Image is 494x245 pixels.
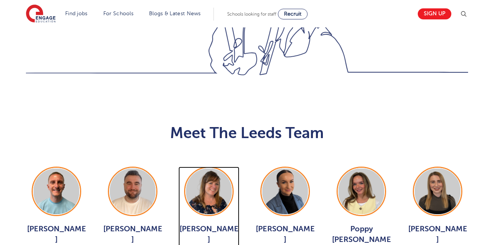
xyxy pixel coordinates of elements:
[407,224,468,245] span: [PERSON_NAME]
[415,169,460,214] img: Layla McCosker
[227,11,276,17] span: Schools looking for staff
[262,169,308,214] img: Holly Johnson
[26,224,87,245] span: [PERSON_NAME]
[103,11,133,16] a: For Schools
[284,11,302,17] span: Recruit
[102,224,163,245] span: [PERSON_NAME]
[110,169,156,214] img: Chris Rushton
[65,11,88,16] a: Find jobs
[34,169,79,214] img: George Dignam
[278,9,308,19] a: Recruit
[26,5,56,24] img: Engage Education
[338,169,384,214] img: Poppy Burnside
[418,8,451,19] a: Sign up
[149,11,201,16] a: Blogs & Latest News
[26,124,468,142] h2: Meet The Leeds Team
[186,169,232,214] img: Joanne Wright
[178,224,239,245] span: [PERSON_NAME]
[255,224,316,245] span: [PERSON_NAME]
